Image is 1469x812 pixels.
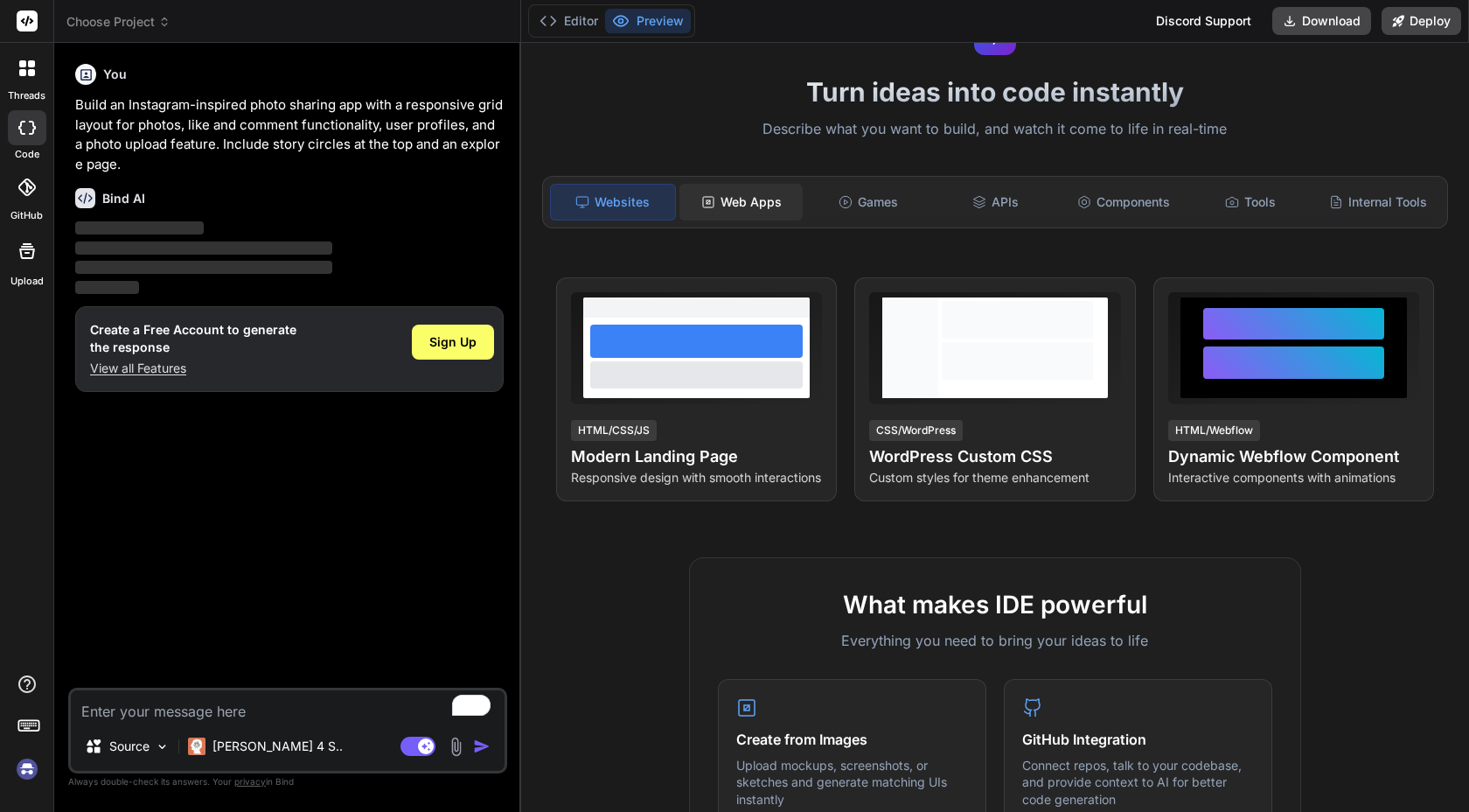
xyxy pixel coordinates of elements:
[66,13,171,31] span: Choose Project
[1022,729,1254,750] h4: GitHub Integration
[1062,184,1186,220] div: Components
[605,9,691,33] button: Preview
[68,773,507,790] p: Always double-check its answers. Your in Bind
[571,469,822,486] p: Responsive design with smooth interactions
[75,241,332,255] span: ‌
[155,739,170,754] img: Pick Models
[679,184,804,220] div: Web Apps
[90,360,296,377] p: View all Features
[1272,7,1371,35] button: Download
[806,184,930,220] div: Games
[869,420,963,441] div: CSS/WordPress
[550,184,676,220] div: Websites
[212,738,343,755] p: [PERSON_NAME] 4 S..
[90,321,296,356] h1: Create a Free Account to generate the response
[234,776,266,787] span: privacy
[533,9,605,33] button: Editor
[473,738,491,755] img: icon
[103,66,127,83] h6: You
[1022,757,1254,808] p: Connect repos, talk to your codebase, and provide context to AI for better code generation
[75,261,332,274] span: ‌
[869,469,1120,486] p: Custom styles for theme enhancement
[718,586,1272,623] h2: What makes IDE powerful
[8,88,45,103] label: threads
[1316,184,1440,220] div: Internal Tools
[71,690,505,722] textarea: To enrich screen reader interactions, please activate Accessibility in Grammarly extension settings
[75,95,504,174] p: Build an Instagram-inspired photo sharing app with a responsive grid layout for photos, like and ...
[1168,469,1419,486] p: Interactive components with animations
[429,333,477,351] span: Sign Up
[532,118,1459,141] p: Describe what you want to build, and watch it come to life in real-time
[75,281,139,294] span: ‌
[15,147,39,162] label: code
[736,729,968,750] h4: Create from Images
[736,757,968,808] p: Upload mockups, screenshots, or sketches and generate matching UIs instantly
[718,630,1272,651] p: Everything you need to bring your ideas to life
[188,738,205,755] img: Claude 4 Sonnet
[446,737,466,757] img: attachment
[109,738,150,755] p: Source
[10,274,44,289] label: Upload
[1168,420,1260,441] div: HTML/Webflow
[934,184,1058,220] div: APIs
[532,76,1459,108] h1: Turn ideas into code instantly
[12,754,42,784] img: signin
[571,420,657,441] div: HTML/CSS/JS
[1189,184,1313,220] div: Tools
[1168,444,1419,469] h4: Dynamic Webflow Component
[75,221,204,234] span: ‌
[102,190,145,207] h6: Bind AI
[10,208,43,223] label: GitHub
[869,444,1120,469] h4: WordPress Custom CSS
[1145,7,1262,35] div: Discord Support
[571,444,822,469] h4: Modern Landing Page
[1382,7,1461,35] button: Deploy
